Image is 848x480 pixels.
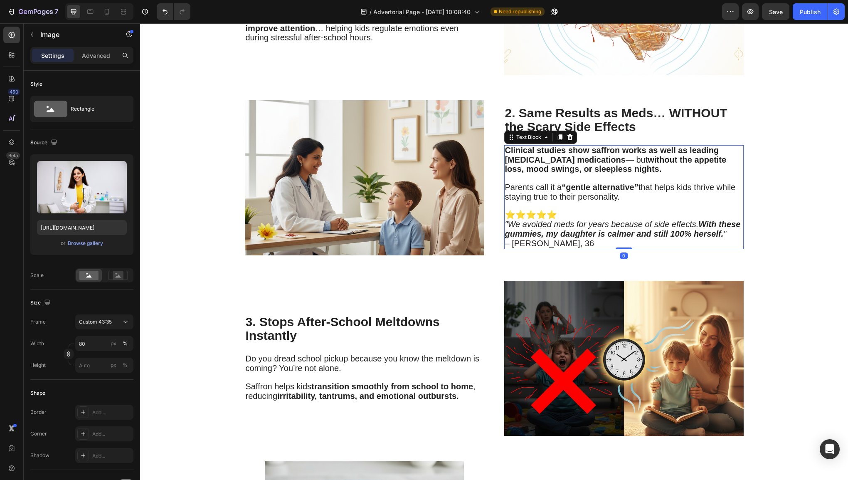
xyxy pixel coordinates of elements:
[92,452,131,460] div: Add...
[365,159,596,178] span: Parents call it a that helps kids thrive while staying true to their personality.
[6,152,20,159] div: Beta
[82,51,110,60] p: Advanced
[75,358,133,373] input: px%
[365,122,587,151] span: — but
[365,196,601,215] i: "We avoided meds for years because of side effects. "
[30,361,46,369] label: Height
[365,122,579,141] strong: Clinical studies show saffron works as well as leading [MEDICAL_DATA] medications
[30,297,52,309] div: Size
[480,229,488,236] div: 0
[54,7,58,17] p: 7
[3,3,62,20] button: 7
[111,340,116,347] div: px
[793,3,828,20] button: Publish
[30,318,46,326] label: Frame
[106,359,335,377] span: Saffron helps kids , reducing
[365,83,587,110] span: 2. Same Results as Meds… WITHOUT the Scary Side Effects
[40,30,111,40] p: Image
[370,7,372,16] span: /
[365,196,601,215] strong: With these gummies, my daughter is calmer and still 100% herself.
[499,8,541,15] span: Need republishing
[106,292,300,319] span: 3. Stops After-School Meltdowns Instantly
[30,137,59,148] div: Source
[769,8,783,15] span: Save
[137,368,318,377] strong: irritability, tantrums, and emotional outbursts.
[92,409,131,416] div: Add...
[30,408,47,416] div: Border
[365,455,552,469] span: 4. No Sugar, No Junk, No Crash
[157,3,190,20] div: Undo/Redo
[364,257,604,413] img: gempages_583982850819228483-d2c3d4cb-b7d8-48a2-ba72-d30e86c2eb79.png
[92,431,131,438] div: Add...
[365,215,454,225] span: – [PERSON_NAME], 36
[171,359,333,368] strong: transition smoothly from school to home
[30,272,44,279] div: Scale
[422,159,498,168] strong: “gentle alternative”
[106,331,340,349] span: Do you dread school pickup because you know the meltdown is coming? You’re not alone.
[108,360,118,370] button: %
[820,439,840,459] div: Open Intercom Messenger
[365,132,587,151] strong: without the appetite loss, mood swings, or sleepless nights.
[30,430,47,438] div: Corner
[37,161,127,213] img: preview-image
[120,339,130,349] button: px
[30,452,49,459] div: Shadow
[365,187,417,196] span: ⭐⭐⭐⭐⭐
[75,336,133,351] input: px%
[108,339,118,349] button: %
[373,7,471,16] span: Advertorial Page - [DATE] 10:08:40
[68,240,103,247] div: Browse gallery
[67,239,104,247] button: Browse gallery
[30,340,44,347] label: Width
[30,80,42,88] div: Style
[37,220,127,235] input: https://example.com/image.jpg
[61,238,66,248] span: or
[79,318,112,326] span: Custom 43:35
[120,360,130,370] button: px
[71,99,121,119] div: Rectangle
[105,77,344,232] img: gempages_583982850819228483-884d0987-c11a-49f2-9daa-b5a88e1c1f1d.png
[375,110,403,118] div: Text Block
[75,314,133,329] button: Custom 43:35
[41,51,64,60] p: Settings
[800,7,821,16] div: Publish
[123,361,128,369] div: %
[140,23,848,480] iframe: Design area
[123,340,128,347] div: %
[762,3,789,20] button: Save
[8,89,20,95] div: 450
[30,389,45,397] div: Shape
[111,361,116,369] div: px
